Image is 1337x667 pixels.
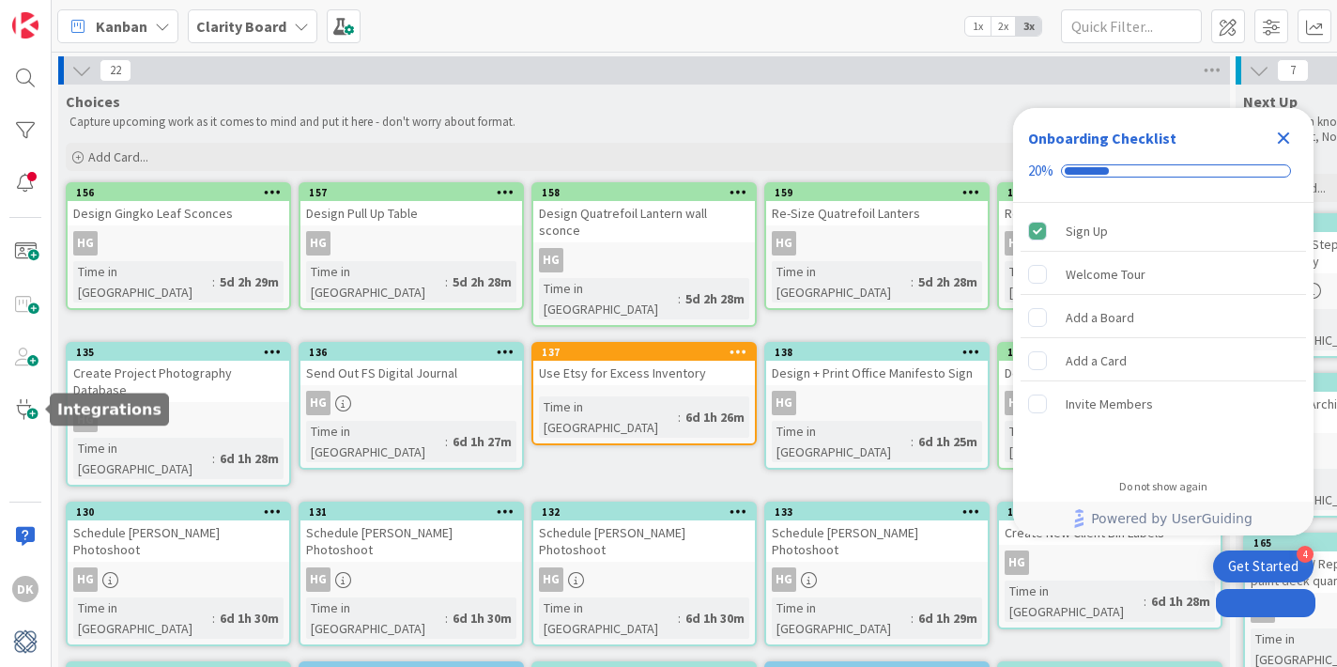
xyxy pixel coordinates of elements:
div: HG [300,231,522,256]
div: HG [772,391,796,415]
div: 131 [309,505,522,519]
div: 157 [309,186,522,199]
div: 159Re-Size Quatrefoil Lanters [766,184,988,225]
div: Time in [GEOGRAPHIC_DATA] [539,396,678,438]
div: 155Design Gingko Leaf Chandelier [999,344,1221,385]
span: : [445,271,448,292]
div: HG [772,567,796,592]
span: : [911,271,914,292]
span: : [1144,591,1146,612]
div: HG [306,391,330,415]
input: Quick Filter... [1061,9,1202,43]
div: 135Create Project Photography Database [68,344,289,402]
div: Design Quatrefoil Lantern wall sconce [533,201,755,242]
div: 137Use Etsy for Excess Inventory [533,344,755,385]
div: Sign Up [1066,220,1108,242]
img: Visit kanbanzone.com [12,12,38,39]
div: 131Schedule [PERSON_NAME] Photoshoot [300,504,522,562]
p: Capture upcoming work as it comes to mind and put it here - don't worry about format. [69,115,1219,130]
div: 6d 1h 30m [681,608,749,628]
a: 131Schedule [PERSON_NAME] PhotoshootHGTime in [GEOGRAPHIC_DATA]:6d 1h 30m [299,502,524,646]
a: 137Use Etsy for Excess InventoryTime in [GEOGRAPHIC_DATA]:6d 1h 26m [531,342,757,445]
div: 132Schedule [PERSON_NAME] Photoshoot [533,504,755,562]
div: 137 [542,346,755,359]
div: Time in [GEOGRAPHIC_DATA] [772,261,911,302]
div: 132 [542,505,755,519]
div: Checklist items [1013,203,1314,467]
div: HG [68,231,289,256]
div: HG [73,567,98,592]
div: HG [999,391,1221,415]
div: 135 [68,344,289,361]
div: Get Started [1228,557,1299,576]
div: HG [766,391,988,415]
a: 156Design Gingko Leaf SconcesHGTime in [GEOGRAPHIC_DATA]:5d 2h 29m [66,182,291,310]
span: : [678,288,681,309]
div: 156 [76,186,289,199]
span: : [212,271,215,292]
div: 130Schedule [PERSON_NAME] Photoshoot [68,504,289,562]
div: 6d 1h 25m [914,431,982,452]
div: 134 [1007,505,1221,519]
div: 158Design Quatrefoil Lantern wall sconce [533,184,755,242]
a: 158Design Quatrefoil Lantern wall sconceHGTime in [GEOGRAPHIC_DATA]:5d 2h 28m [531,182,757,327]
div: 155 [999,344,1221,361]
a: Powered by UserGuiding [1022,502,1304,535]
span: : [678,407,681,427]
span: : [212,448,215,469]
div: 133Schedule [PERSON_NAME] Photoshoot [766,504,988,562]
div: Footer [1013,502,1314,535]
div: HG [300,391,522,415]
span: : [445,431,448,452]
div: HG [1005,231,1029,256]
div: HG [68,408,289,432]
div: 5d 2h 28m [914,271,982,292]
span: Choices [66,92,120,111]
div: 155 [1007,346,1221,359]
div: HG [999,551,1221,575]
div: 6d 1h 30m [448,608,516,628]
div: 5d 2h 29m [215,271,284,292]
span: 1x [965,17,991,36]
div: 134Create New Client Bin Labels [999,504,1221,545]
div: 130 [68,504,289,520]
div: 130 [76,505,289,519]
div: 160Re-design arched console [999,184,1221,225]
div: 133 [766,504,988,520]
div: 6d 1h 30m [215,608,284,628]
div: HG [300,567,522,592]
a: 130Schedule [PERSON_NAME] PhotoshootHGTime in [GEOGRAPHIC_DATA]:6d 1h 30m [66,502,291,646]
div: Checklist progress: 20% [1028,163,1299,179]
div: 6d 1h 26m [681,407,749,427]
span: Add Card... [88,148,148,165]
span: : [911,431,914,452]
div: Checklist Container [1013,108,1314,535]
div: Sign Up is complete. [1021,210,1306,252]
a: 155Design Gingko Leaf ChandelierHGTime in [GEOGRAPHIC_DATA]:5d 2h 29m [997,342,1222,470]
div: Time in [GEOGRAPHIC_DATA] [306,597,445,639]
div: 158 [542,186,755,199]
div: Time in [GEOGRAPHIC_DATA] [73,438,212,479]
div: 159 [766,184,988,201]
div: 136 [309,346,522,359]
div: 156 [68,184,289,201]
span: Powered by UserGuiding [1091,507,1252,530]
div: 159 [775,186,988,199]
div: HG [306,231,330,256]
div: 137 [533,344,755,361]
span: : [678,608,681,628]
div: Create Project Photography Database [68,361,289,402]
div: Schedule [PERSON_NAME] Photoshoot [533,520,755,562]
div: 5d 2h 28m [448,271,516,292]
div: 138 [775,346,988,359]
div: Re-Size Quatrefoil Lanters [766,201,988,225]
div: 6d 1h 28m [215,448,284,469]
div: Schedule [PERSON_NAME] Photoshoot [300,520,522,562]
span: 22 [100,59,131,82]
div: Time in [GEOGRAPHIC_DATA] [539,278,678,319]
div: Time in [GEOGRAPHIC_DATA] [539,597,678,639]
div: 136Send Out FS Digital Journal [300,344,522,385]
span: Kanban [96,15,147,38]
span: : [212,608,215,628]
div: Create New Client Bin Labels [999,520,1221,545]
